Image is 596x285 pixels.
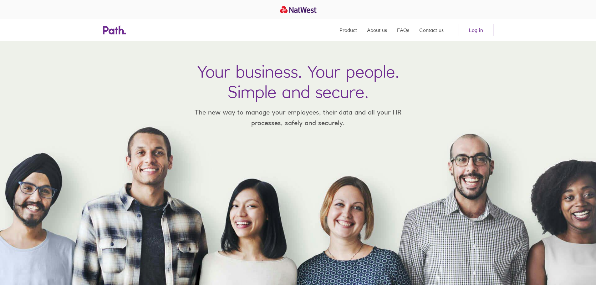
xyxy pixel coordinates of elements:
a: Log in [459,24,493,36]
a: FAQs [397,19,409,41]
a: Product [339,19,357,41]
a: Contact us [419,19,444,41]
p: The new way to manage your employees, their data and all your HR processes, safely and securely. [186,107,411,128]
a: About us [367,19,387,41]
h1: Your business. Your people. Simple and secure. [197,61,399,102]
